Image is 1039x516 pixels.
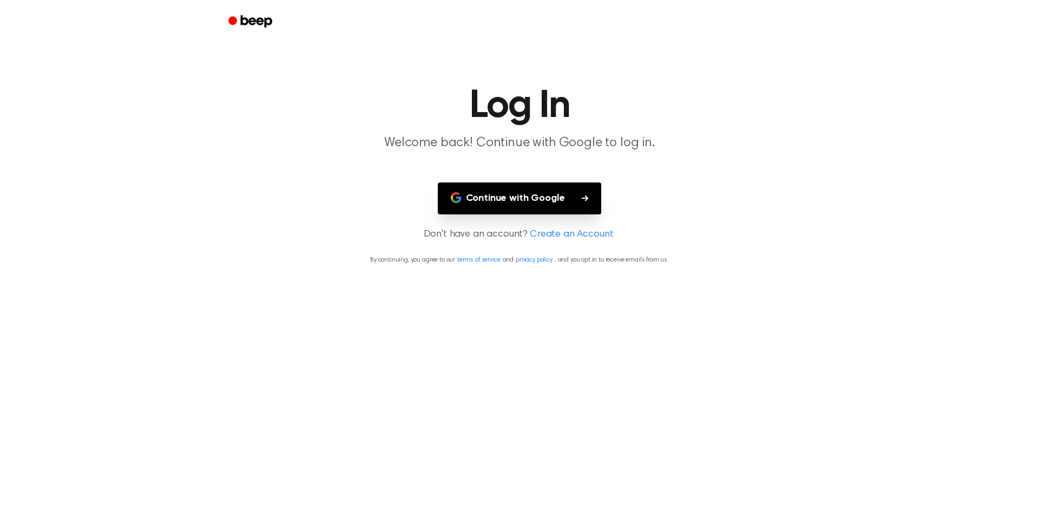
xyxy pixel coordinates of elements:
[516,257,553,263] a: privacy policy
[13,255,1026,265] p: By continuing, you agree to our and , and you opt in to receive emails from us.
[242,87,797,126] h1: Log In
[457,257,500,263] a: terms of service
[312,134,727,152] p: Welcome back! Continue with Google to log in.
[438,182,602,214] button: Continue with Google
[221,11,282,32] a: Beep
[530,227,613,242] a: Create an Account
[13,227,1026,242] p: Don't have an account?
